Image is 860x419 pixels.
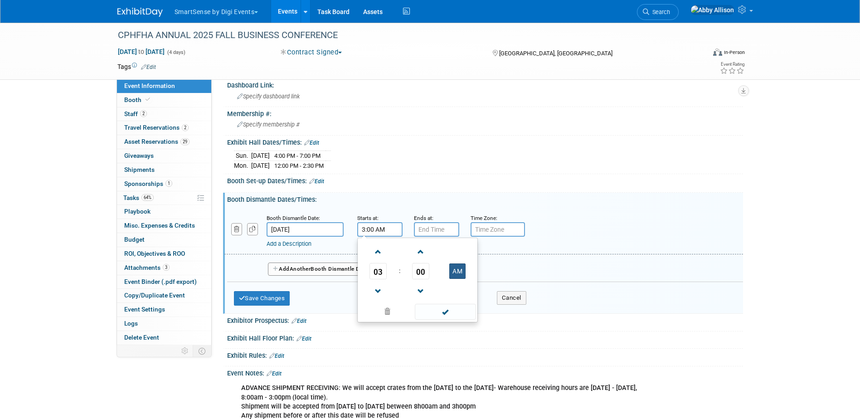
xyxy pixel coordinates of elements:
[720,62,744,67] div: Event Rating
[124,320,138,327] span: Logs
[497,291,526,305] button: Cancel
[471,222,525,237] input: Time Zone
[267,240,311,247] a: Add a Description
[117,191,211,205] a: Tasks64%
[124,152,154,159] span: Giveaways
[227,136,743,147] div: Exhibit Hall Dates/Times:
[251,161,270,170] td: [DATE]
[137,48,146,55] span: to
[124,82,175,89] span: Event Information
[227,174,743,186] div: Booth Set-up Dates/Times:
[499,50,612,57] span: [GEOGRAPHIC_DATA], [GEOGRAPHIC_DATA]
[277,48,345,57] button: Contract Signed
[177,345,193,357] td: Personalize Event Tab Strip
[117,48,165,56] span: [DATE] [DATE]
[269,353,284,359] a: Edit
[471,215,497,221] small: Time Zone:
[124,292,185,299] span: Copy/Duplicate Event
[227,314,743,326] div: Exhibitor Prospectus:
[412,279,429,302] a: Decrement Minute
[117,233,211,247] a: Budget
[724,49,745,56] div: In-Person
[274,162,324,169] span: 12:00 PM - 2:30 PM
[140,110,147,117] span: 2
[117,62,156,71] td: Tags
[117,219,211,233] a: Misc. Expenses & Credits
[124,110,147,117] span: Staff
[117,93,211,107] a: Booth
[124,250,185,257] span: ROI, Objectives & ROO
[414,215,433,221] small: Ends at:
[713,49,722,56] img: Format-Inperson.png
[117,135,211,149] a: Asset Reservations29
[449,263,466,279] button: AM
[227,366,743,378] div: Event Notes:
[124,138,189,145] span: Asset Reservations
[227,107,743,118] div: Membership #:
[251,151,270,161] td: [DATE]
[292,318,306,324] a: Edit
[369,263,387,279] span: Pick Hour
[146,97,150,102] i: Booth reservation complete
[165,180,172,187] span: 1
[357,222,403,237] input: Start Time
[267,370,282,377] a: Edit
[117,331,211,345] a: Delete Event
[163,264,170,271] span: 3
[117,149,211,163] a: Giveaways
[268,263,373,276] button: AddAnotherBooth Dismantle Date
[117,275,211,289] a: Event Binder (.pdf export)
[397,263,402,279] td: :
[227,349,743,361] div: Exhibit Rules:
[290,266,311,272] span: Another
[124,278,197,285] span: Event Binder (.pdf export)
[117,303,211,317] a: Event Settings
[241,384,494,392] b: ADVANCE SHIPMENT RECEIVING: We will accept crates from the [DATE] to the [DATE]
[309,178,324,185] a: Edit
[124,264,170,271] span: Attachments
[117,177,211,191] a: Sponsorships1
[123,194,154,201] span: Tasks
[141,194,154,201] span: 64%
[117,261,211,275] a: Attachments3
[267,222,344,237] input: Date
[141,64,156,70] a: Edit
[124,306,165,313] span: Event Settings
[227,331,743,343] div: Exhibit Hall Floor Plan:
[227,78,743,90] div: Dashboard Link:
[369,279,387,302] a: Decrement Hour
[182,124,189,131] span: 2
[360,306,416,318] a: Clear selection
[234,291,290,306] button: Save Changes
[117,107,211,121] a: Staff2
[241,384,637,401] b: - Warehouse receiving hours are [DATE] - [DATE], 8:00am - 3:00pm (local time).
[124,222,195,229] span: Misc. Expenses & Credits
[124,96,152,103] span: Booth
[649,9,670,15] span: Search
[117,163,211,177] a: Shipments
[234,151,251,161] td: Sun.
[124,334,159,341] span: Delete Event
[237,93,300,100] span: Specify dashboard link
[180,138,189,145] span: 29
[267,215,320,221] small: Booth Dismantle Date:
[117,79,211,93] a: Event Information
[412,240,429,263] a: Increment Minute
[690,5,734,15] img: Abby Allison
[637,4,679,20] a: Search
[124,236,145,243] span: Budget
[117,317,211,331] a: Logs
[274,152,321,159] span: 4:00 PM - 7:00 PM
[304,140,319,146] a: Edit
[117,205,211,219] a: Playbook
[234,161,251,170] td: Mon.
[124,124,189,131] span: Travel Reservations
[414,222,459,237] input: End Time
[357,215,379,221] small: Starts at:
[296,336,311,342] a: Edit
[193,345,211,357] td: Toggle Event Tabs
[227,193,743,204] div: Booth Dismantle Dates/Times:
[414,306,476,319] a: Done
[117,289,211,302] a: Copy/Duplicate Event
[124,166,155,173] span: Shipments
